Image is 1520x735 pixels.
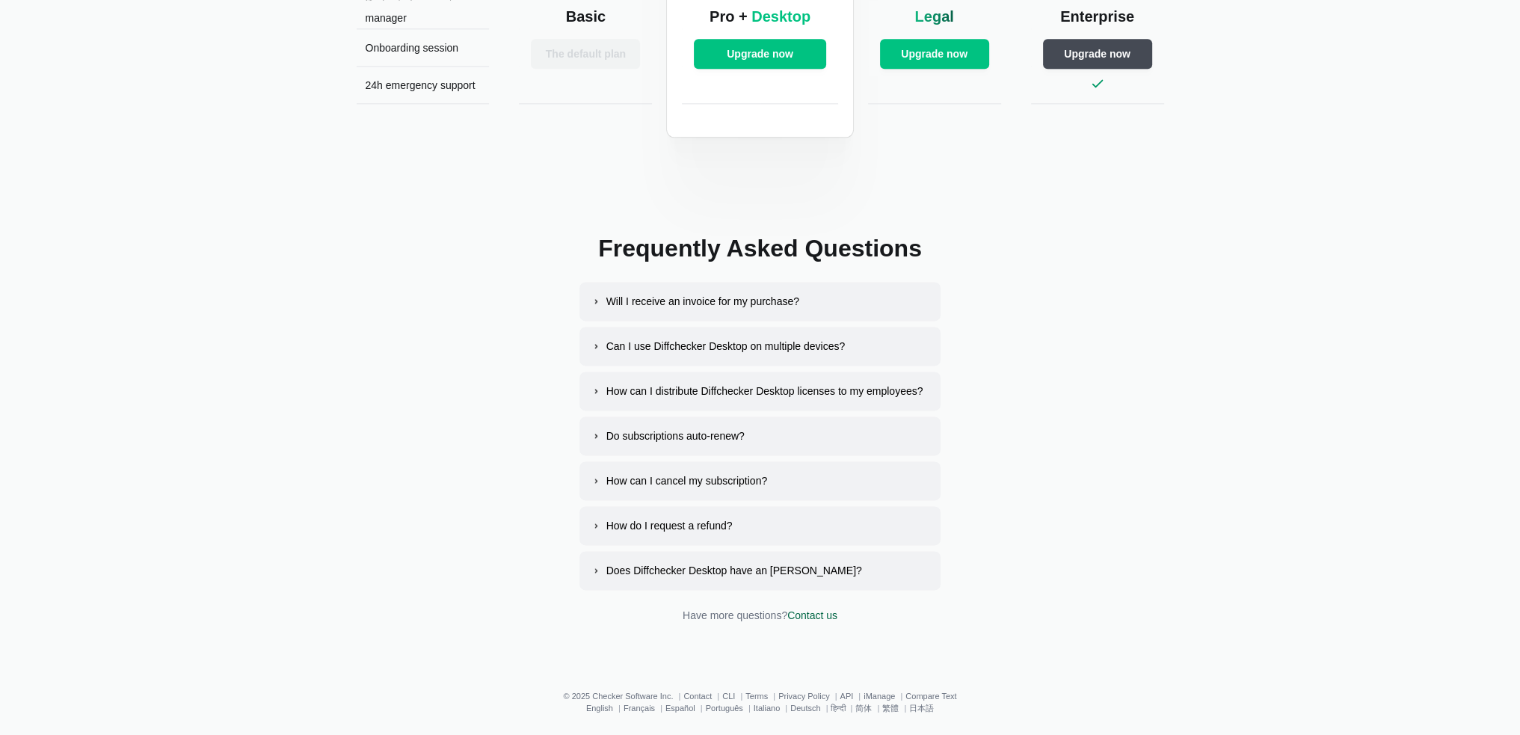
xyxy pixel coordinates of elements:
a: English [586,704,613,713]
button: Will I receive an invoice for my purchase? [579,282,941,321]
div: Do subscriptions auto-renew? [606,428,745,443]
button: Upgrade now [1043,39,1152,69]
p: Onboarding session [366,40,481,55]
svg: 24h emergency support [1090,76,1105,90]
span: Upgrade now [724,46,796,61]
button: Upgrade now [694,39,825,69]
span: Upgrade now [898,46,970,61]
span: Desktop [751,8,810,25]
a: Português [706,704,743,713]
li: © 2025 Checker Software Inc. [563,692,683,701]
h2: Frequently Asked Questions [598,233,922,264]
button: The default plan [531,39,640,69]
button: How can I cancel my subscription? [579,461,941,500]
div: How do I request a refund? [606,518,733,533]
a: Privacy Policy [778,692,829,701]
span: The default plan [543,46,629,61]
a: 日本語 [909,704,934,713]
a: Français [624,704,655,713]
a: Español [665,704,695,713]
a: Contact us [787,609,837,621]
a: Terms [745,692,768,701]
button: Can I use Diffchecker Desktop on multiple devices? [579,327,941,366]
a: Italiano [754,704,780,713]
h2: Basic [531,6,640,27]
a: iManage [864,692,895,701]
a: CLI [722,692,735,701]
span: Upgrade now [1061,46,1133,61]
span: Legal [914,8,953,25]
a: 繁體 [882,704,899,713]
button: Upgrade now [880,39,989,69]
a: 简体 [855,704,872,713]
button: Does Diffchecker Desktop have an [PERSON_NAME]? [579,551,941,590]
p: 24h emergency support [366,78,481,93]
div: Will I receive an invoice for my purchase? [606,294,799,309]
h2: Enterprise [1043,6,1152,27]
a: Deutsch [790,704,820,713]
div: Can I use Diffchecker Desktop on multiple devices? [606,339,846,354]
h2: Pro + [694,6,825,27]
a: हिन्दी [831,704,845,713]
button: How can I distribute Diffchecker Desktop licenses to my employees? [579,372,941,410]
div: Does Diffchecker Desktop have an [PERSON_NAME]? [606,563,862,578]
div: How can I cancel my subscription? [606,473,768,488]
button: How do I request a refund? [579,506,941,545]
button: Do subscriptions auto-renew? [579,416,941,455]
a: Compare Text [905,692,956,701]
div: How can I distribute Diffchecker Desktop licenses to my employees? [606,384,923,399]
span: Have more questions? [683,609,787,621]
a: API [840,692,853,701]
a: Contact [683,692,712,701]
